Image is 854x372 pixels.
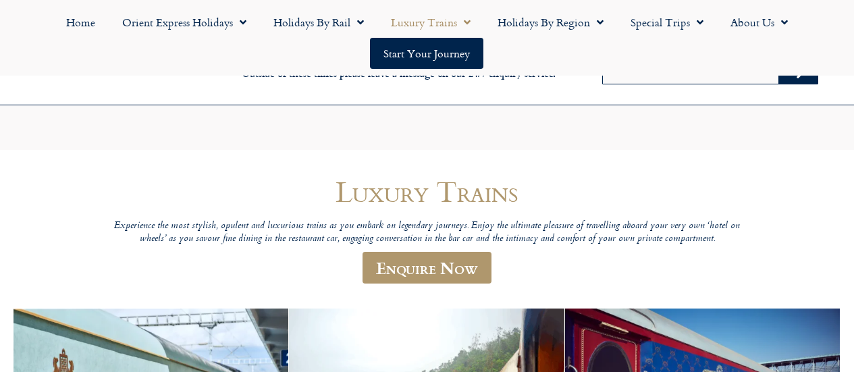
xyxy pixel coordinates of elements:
[53,7,109,38] a: Home
[103,220,751,245] p: Experience the most stylish, opulent and luxurious trains as you embark on legendary journeys. En...
[370,38,483,69] a: Start your Journey
[109,7,260,38] a: Orient Express Holidays
[363,252,491,284] a: Enquire Now
[7,7,847,69] nav: Menu
[260,7,377,38] a: Holidays by Rail
[231,55,566,80] h6: [DATE] to [DATE] 9am – 5pm Outside of these times please leave a message on our 24/7 enquiry serv...
[717,7,801,38] a: About Us
[377,7,484,38] a: Luxury Trains
[617,7,717,38] a: Special Trips
[484,7,617,38] a: Holidays by Region
[103,176,751,207] h1: Luxury Trains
